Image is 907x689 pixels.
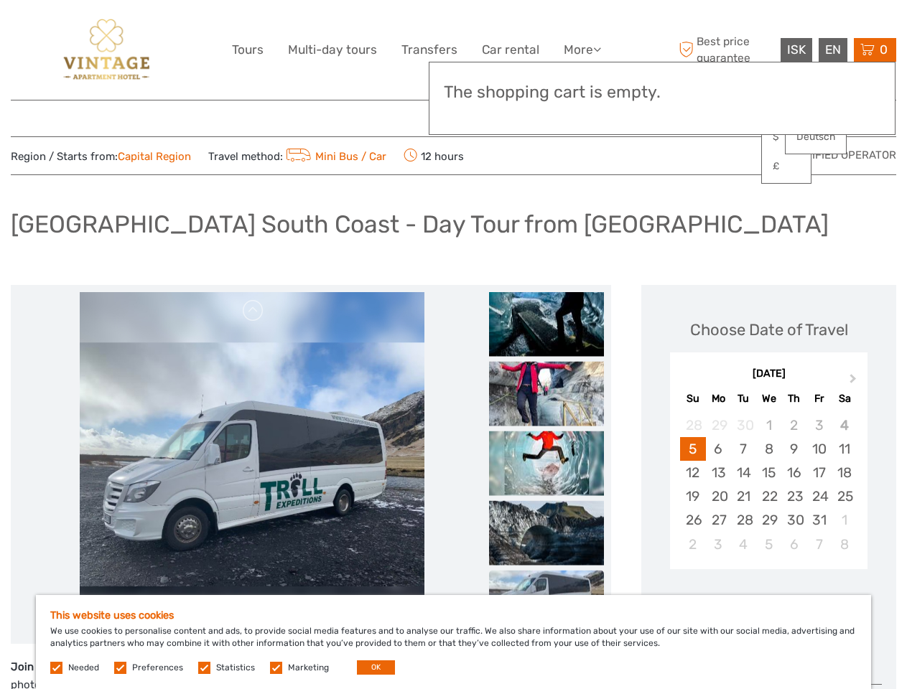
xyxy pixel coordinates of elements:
div: Choose Thursday, November 6th, 2025 [781,533,806,556]
div: [DATE] [670,367,868,382]
div: Choose Tuesday, October 7th, 2025 [731,437,756,461]
img: aefba759b66d4ef1bab3e018b6f44f49_slider_thumbnail.jpeg [489,291,604,356]
a: Deutsch [786,124,846,150]
img: 47766b3ff2534a52b0af9a0e44156c3e_slider_thumbnail.jpeg [489,361,604,426]
div: Choose Wednesday, October 8th, 2025 [756,437,781,461]
div: Sa [832,389,857,408]
h3: The shopping cart is empty. [444,83,880,103]
div: EN [819,38,847,62]
div: Choose Sunday, October 5th, 2025 [680,437,705,461]
a: Transfers [401,39,457,60]
a: Mini Bus / Car [283,150,386,163]
div: Choose Tuesday, November 4th, 2025 [731,533,756,556]
div: Choose Sunday, October 19th, 2025 [680,484,705,508]
div: Choose Date of Travel [690,319,848,341]
label: Needed [68,662,99,674]
img: 740222f3d9924d39b6cb0196517fd209_main_slider.png [80,292,424,637]
div: Choose Friday, October 31st, 2025 [806,508,832,532]
div: Not available Sunday, September 28th, 2025 [680,413,705,437]
div: Fr [806,389,832,408]
strong: Join this day tour to [GEOGRAPHIC_DATA] [11,660,227,673]
button: OK [357,660,395,675]
div: Choose Saturday, October 11th, 2025 [832,437,857,461]
div: Choose Thursday, October 9th, 2025 [781,437,806,461]
label: Marketing [288,662,329,674]
span: Travel method: [208,146,386,166]
div: Choose Monday, November 3rd, 2025 [706,533,731,556]
span: Verified Operator [791,148,896,163]
div: Choose Tuesday, October 28th, 2025 [731,508,756,532]
img: 740222f3d9924d39b6cb0196517fd209_slider_thumbnail.png [489,570,604,634]
div: Choose Wednesday, October 22nd, 2025 [756,484,781,508]
img: 3256-be983540-ede3-4357-9bcb-8bc2f29a93ac_logo_big.png [53,11,159,89]
div: Choose Wednesday, November 5th, 2025 [756,533,781,556]
a: Tours [232,39,264,60]
div: Tu [731,389,756,408]
span: 0 [878,42,890,57]
a: Car rental [482,39,539,60]
div: Choose Saturday, October 18th, 2025 [832,461,857,484]
div: Choose Thursday, October 30th, 2025 [781,508,806,532]
a: $ [762,124,811,150]
div: Choose Friday, October 10th, 2025 [806,437,832,461]
div: Not available Wednesday, October 1st, 2025 [756,413,781,437]
div: Choose Friday, October 24th, 2025 [806,484,832,508]
span: Best price guarantee [675,34,777,65]
div: We use cookies to personalise content and ads, to provide social media features and to analyse ou... [36,595,871,689]
div: Choose Monday, October 27th, 2025 [706,508,731,532]
a: More [564,39,601,60]
div: Th [781,389,806,408]
div: Choose Wednesday, October 29th, 2025 [756,508,781,532]
div: Choose Saturday, November 1st, 2025 [832,508,857,532]
div: Not available Tuesday, September 30th, 2025 [731,413,756,437]
a: Capital Region [118,150,191,163]
label: Statistics [216,662,255,674]
a: Multi-day tours [288,39,377,60]
div: Choose Tuesday, October 21st, 2025 [731,484,756,508]
div: Not available Friday, October 3rd, 2025 [806,413,832,437]
div: Choose Friday, November 7th, 2025 [806,533,832,556]
div: Choose Saturday, November 8th, 2025 [832,533,857,556]
img: abdd73aa9b48488bb8532727aa036728_slider_thumbnail.png [489,431,604,495]
div: Choose Saturday, October 25th, 2025 [832,484,857,508]
div: Mo [706,389,731,408]
div: Choose Sunday, October 26th, 2025 [680,508,705,532]
div: Choose Monday, October 13th, 2025 [706,461,731,484]
h1: [GEOGRAPHIC_DATA] South Coast - Day Tour from [GEOGRAPHIC_DATA] [11,210,829,239]
button: Next Month [843,370,866,393]
a: £ [762,154,811,179]
label: Preferences [132,662,183,674]
div: Not available Thursday, October 2nd, 2025 [781,413,806,437]
h5: This website uses cookies [50,609,857,622]
img: 742810a6ab314386a9535422756f9a7a_slider_thumbnail.jpeg [489,500,604,565]
div: Not available Monday, September 29th, 2025 [706,413,731,437]
div: Choose Friday, October 17th, 2025 [806,461,832,484]
p: We're away right now. Please check back later! [20,25,162,37]
div: Su [680,389,705,408]
div: month 2025-10 [674,413,862,556]
button: Open LiveChat chat widget [165,22,182,39]
div: Choose Monday, October 20th, 2025 [706,484,731,508]
div: Choose Sunday, October 12th, 2025 [680,461,705,484]
span: 12 hours [404,146,464,166]
span: Region / Starts from: [11,149,191,164]
span: ISK [787,42,806,57]
div: Choose Wednesday, October 15th, 2025 [756,461,781,484]
div: Choose Monday, October 6th, 2025 [706,437,731,461]
div: We [756,389,781,408]
div: Not available Saturday, October 4th, 2025 [832,413,857,437]
div: Choose Thursday, October 16th, 2025 [781,461,806,484]
div: Choose Sunday, November 2nd, 2025 [680,533,705,556]
div: Choose Thursday, October 23rd, 2025 [781,484,806,508]
div: Choose Tuesday, October 14th, 2025 [731,461,756,484]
